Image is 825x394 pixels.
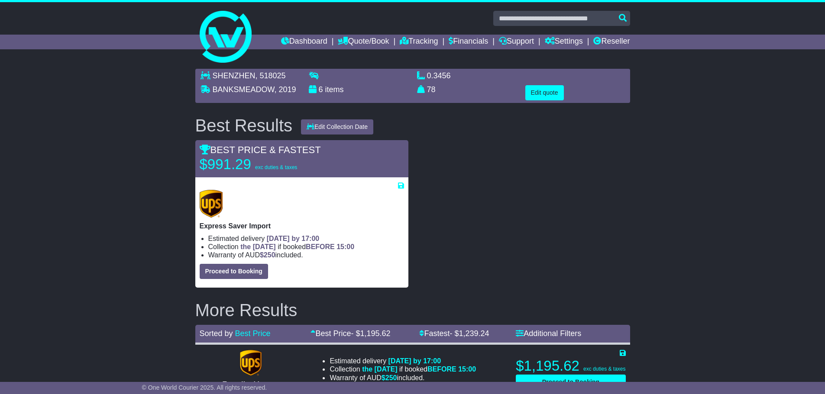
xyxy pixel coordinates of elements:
[325,85,344,94] span: items
[427,71,451,80] span: 0.3456
[306,243,335,250] span: BEFORE
[516,357,625,375] p: $1,195.62
[267,235,320,242] span: [DATE] by 17:00
[264,251,275,259] span: 250
[213,85,275,94] span: BANKSMEADOW
[382,374,397,381] span: $
[301,119,373,135] button: Edit Collection Date
[142,384,267,391] span: © One World Courier 2025. All rights reserved.
[338,35,389,49] a: Quote/Book
[240,243,275,250] span: the [DATE]
[319,85,323,94] span: 6
[362,365,476,373] span: if booked
[235,329,271,338] a: Best Price
[400,35,438,49] a: Tracking
[385,374,397,381] span: 250
[200,156,308,173] p: $991.29
[458,365,476,373] span: 15:00
[260,251,275,259] span: $
[200,190,223,218] img: UPS (new): Express Saver Import
[213,71,256,80] span: SHENZHEN
[351,329,390,338] span: - $
[427,85,436,94] span: 78
[208,243,404,251] li: Collection
[583,366,625,372] span: exc duties & taxes
[388,357,441,365] span: [DATE] by 17:00
[419,329,489,338] a: Fastest- $1,239.24
[525,85,564,100] button: Edit quote
[459,329,489,338] span: 1,239.24
[195,301,630,320] h2: More Results
[336,243,354,250] span: 15:00
[360,329,390,338] span: 1,195.62
[275,85,296,94] span: , 2019
[200,144,321,155] span: BEST PRICE & FASTEST
[200,329,233,338] span: Sorted by
[516,329,581,338] a: Additional Filters
[191,116,297,135] div: Best Results
[208,234,404,243] li: Estimated delivery
[427,365,456,373] span: BEFORE
[330,374,476,382] li: Warranty of AUD included.
[223,381,279,388] span: Expedited Import
[240,243,354,250] span: if booked
[499,35,534,49] a: Support
[200,264,268,279] button: Proceed to Booking
[516,375,625,390] button: Proceed to Booking
[281,35,327,49] a: Dashboard
[330,357,476,365] li: Estimated delivery
[449,35,488,49] a: Financials
[593,35,630,49] a: Reseller
[255,164,297,170] span: exc duties & taxes
[311,329,390,338] a: Best Price- $1,195.62
[362,365,397,373] span: the [DATE]
[208,251,404,259] li: Warranty of AUD included.
[545,35,583,49] a: Settings
[200,222,404,230] p: Express Saver Import
[330,365,476,373] li: Collection
[256,71,286,80] span: , 518025
[450,329,489,338] span: - $
[240,350,262,376] img: UPS (new): Expedited Import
